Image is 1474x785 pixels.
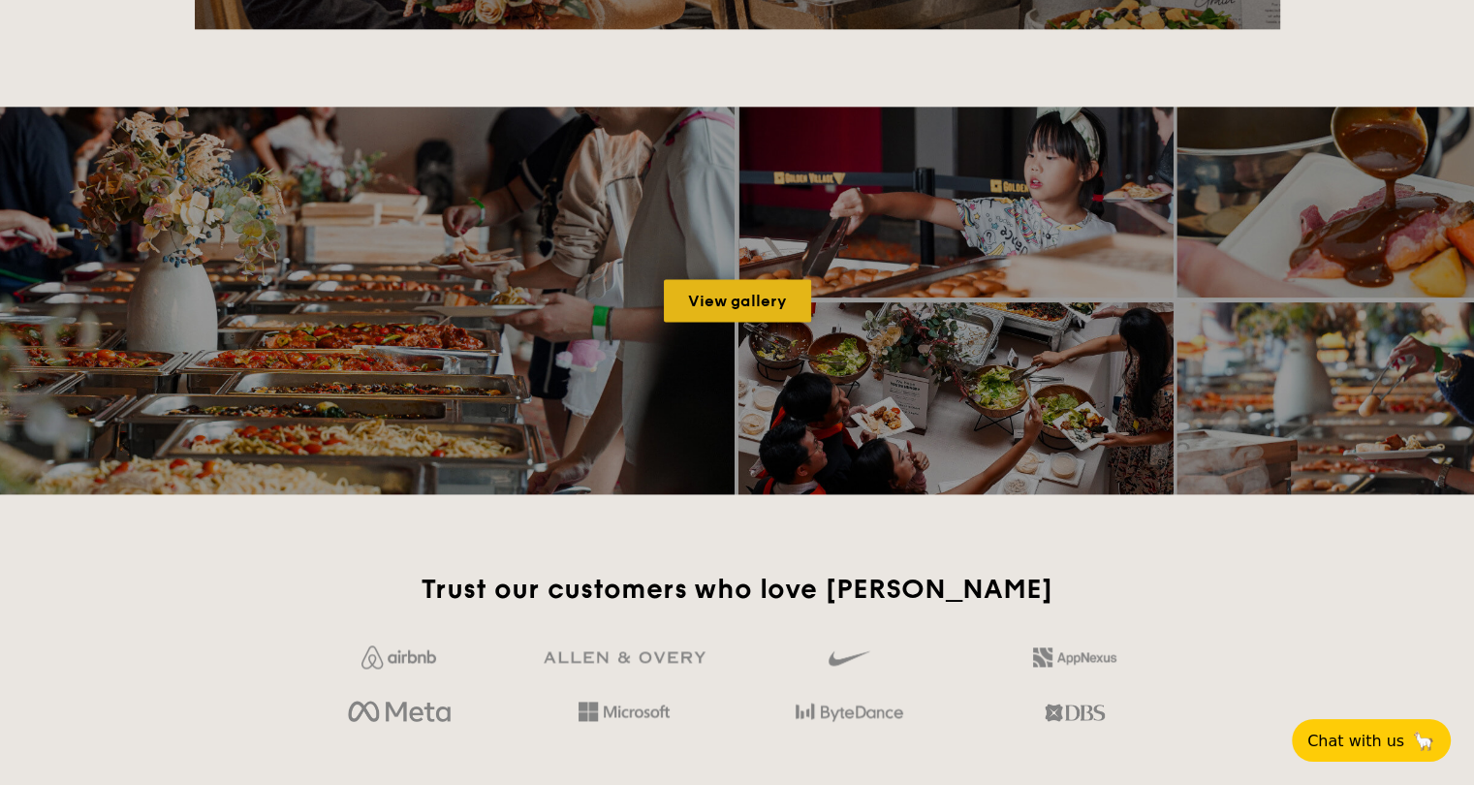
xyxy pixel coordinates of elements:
[295,572,1179,607] h2: Trust our customers who love [PERSON_NAME]
[1292,719,1451,762] button: Chat with us🦙
[1033,647,1116,667] img: 2L6uqdT+6BmeAFDfWP11wfMG223fXktMZIL+i+lTG25h0NjUBKOYhdW2Kn6T+C0Q7bASH2i+1JIsIulPLIv5Ss6l0e291fRVW...
[348,696,450,729] img: meta.d311700b.png
[579,702,670,721] img: Hd4TfVa7bNwuIo1gAAAAASUVORK5CYII=
[664,279,811,322] a: View gallery
[796,696,903,729] img: bytedance.dc5c0c88.png
[544,651,706,664] img: GRg3jHAAAAABJRU5ErkJggg==
[361,645,436,669] img: Jf4Dw0UUCKFd4aYAAAAASUVORK5CYII=
[829,642,869,675] img: gdlseuq06himwAAAABJRU5ErkJggg==
[1045,696,1104,729] img: dbs.a5bdd427.png
[1412,730,1435,752] span: 🦙
[1307,732,1404,750] span: Chat with us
